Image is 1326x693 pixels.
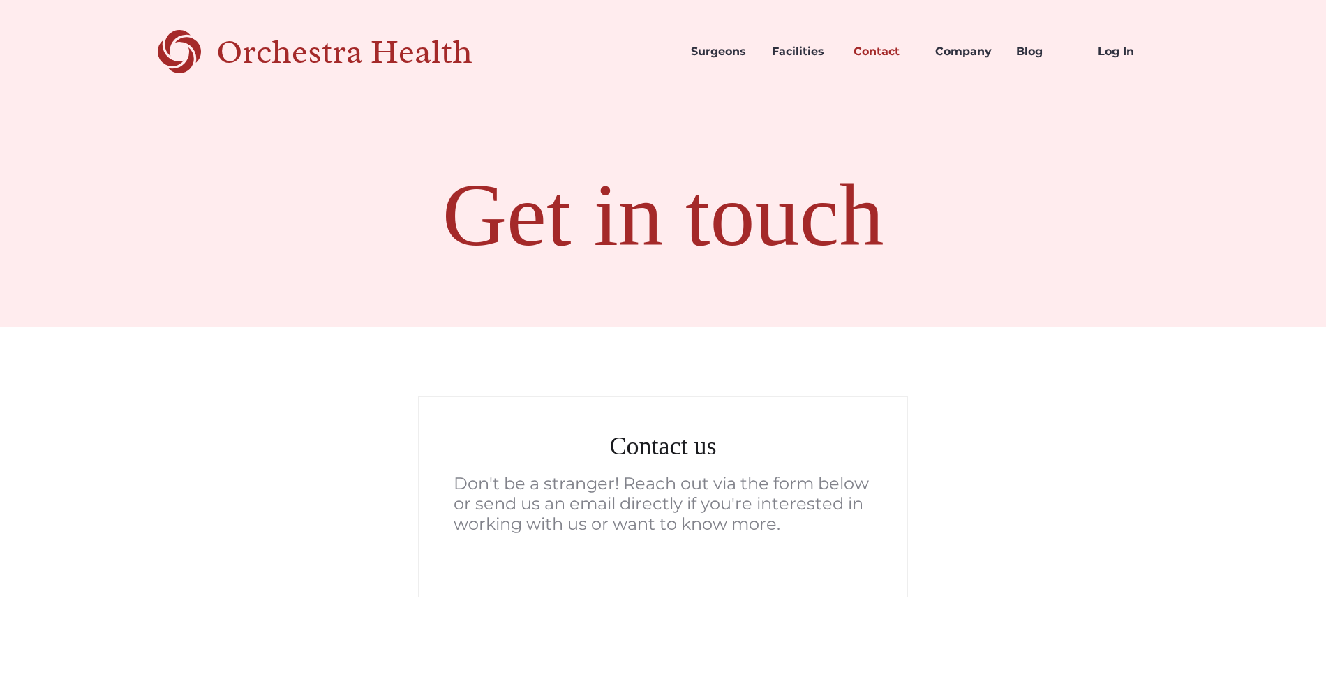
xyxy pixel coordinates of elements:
a: Facilities [761,28,842,75]
a: Orchestra Health [158,28,521,75]
a: Contact [842,28,924,75]
a: Company [924,28,1006,75]
h2: Contact us [454,429,872,463]
a: Log In [1087,28,1168,75]
a: Blog [1005,28,1087,75]
a: Surgeons [680,28,761,75]
div: Don't be a stranger! Reach out via the form below or send us an email directly if you're interest... [454,474,872,534]
div: Orchestra Health [216,38,521,66]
